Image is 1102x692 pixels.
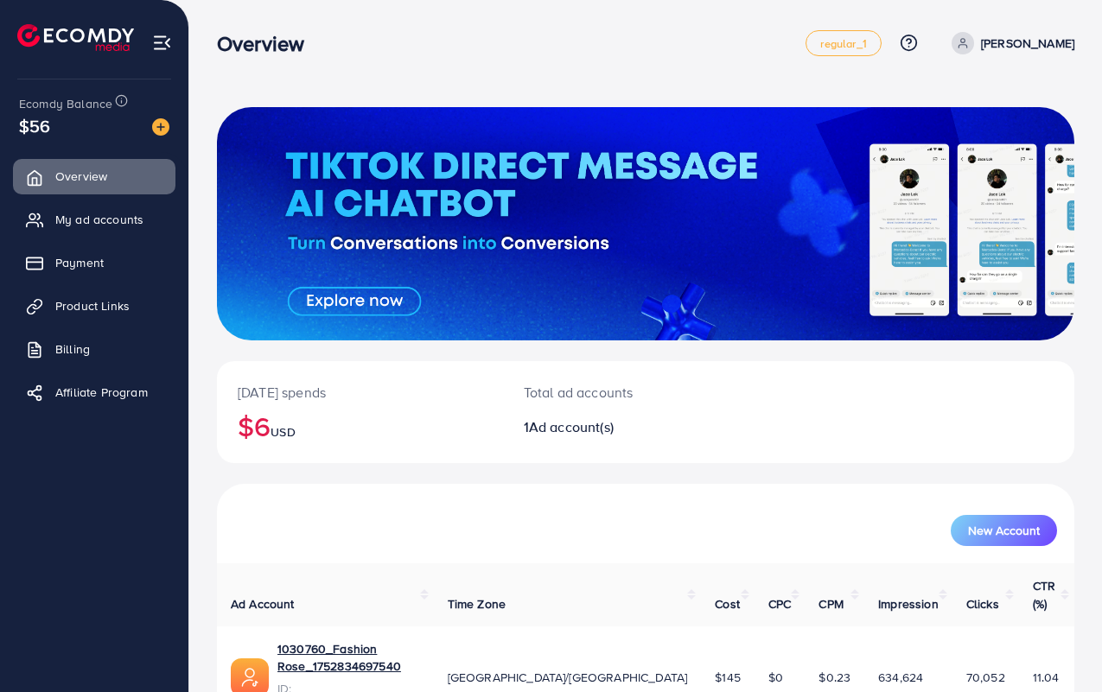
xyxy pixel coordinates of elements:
[19,113,50,138] span: $56
[524,382,697,403] p: Total ad accounts
[231,595,295,613] span: Ad Account
[13,375,175,409] a: Affiliate Program
[217,31,318,56] h3: Overview
[715,669,741,686] span: $145
[819,669,850,686] span: $0.23
[55,211,143,228] span: My ad accounts
[878,595,939,613] span: Impression
[878,669,923,686] span: 634,624
[13,159,175,194] a: Overview
[271,423,295,441] span: USD
[55,168,107,185] span: Overview
[448,669,688,686] span: [GEOGRAPHIC_DATA]/[GEOGRAPHIC_DATA]
[152,118,169,136] img: image
[55,254,104,271] span: Payment
[55,340,90,358] span: Billing
[238,382,482,403] p: [DATE] spends
[951,515,1057,546] button: New Account
[768,595,791,613] span: CPC
[152,33,172,53] img: menu
[966,595,999,613] span: Clicks
[524,419,697,435] h2: 1
[13,332,175,366] a: Billing
[13,202,175,237] a: My ad accounts
[966,669,1005,686] span: 70,052
[806,30,881,56] a: regular_1
[55,297,130,314] span: Product Links
[19,95,112,112] span: Ecomdy Balance
[13,289,175,323] a: Product Links
[820,38,866,49] span: regular_1
[277,640,420,676] a: 1030760_Fashion Rose_1752834697540
[819,595,843,613] span: CPM
[17,24,134,51] img: logo
[981,33,1074,54] p: [PERSON_NAME]
[55,384,148,401] span: Affiliate Program
[1033,669,1060,686] span: 11.04
[715,595,740,613] span: Cost
[968,524,1040,536] span: New Account
[529,417,614,436] span: Ad account(s)
[1033,577,1055,612] span: CTR (%)
[768,669,783,686] span: $0
[945,32,1074,54] a: [PERSON_NAME]
[238,409,482,442] h2: $6
[13,245,175,280] a: Payment
[448,595,506,613] span: Time Zone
